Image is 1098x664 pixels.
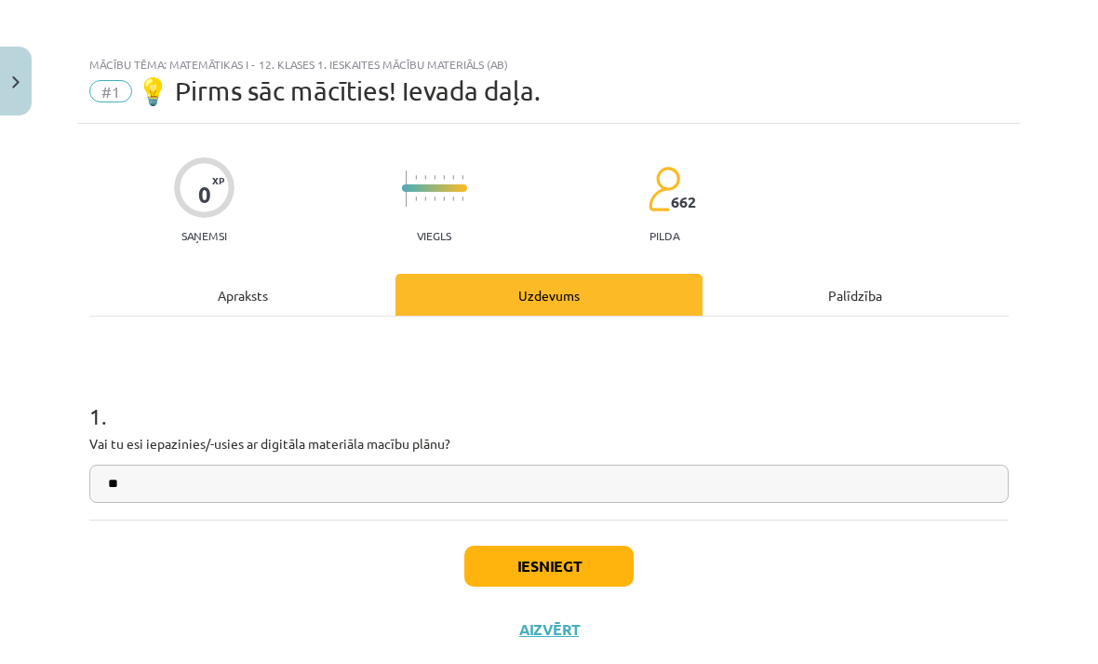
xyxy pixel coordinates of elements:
[514,620,584,639] button: Aizvērt
[174,229,234,242] p: Saņemsi
[462,196,463,201] img: icon-short-line-57e1e144782c952c97e751825c79c345078a6d821885a25fce030b3d8c18986b.svg
[434,175,435,180] img: icon-short-line-57e1e144782c952c97e751825c79c345078a6d821885a25fce030b3d8c18986b.svg
[703,274,1009,316] div: Palīdzība
[89,371,1009,428] h1: 1 .
[12,76,20,88] img: icon-close-lesson-0947bae3869378f0d4975bcd49f059093ad1ed9edebbc8119c70593378902aed.svg
[89,58,1009,71] div: Mācību tēma: Matemātikas i - 12. klases 1. ieskaites mācību materiāls (ab)
[452,196,454,201] img: icon-short-line-57e1e144782c952c97e751825c79c345078a6d821885a25fce030b3d8c18986b.svg
[434,196,435,201] img: icon-short-line-57e1e144782c952c97e751825c79c345078a6d821885a25fce030b3d8c18986b.svg
[649,229,679,242] p: pilda
[89,80,132,102] span: #1
[648,166,680,212] img: students-c634bb4e5e11cddfef0936a35e636f08e4e9abd3cc4e673bd6f9a4125e45ecb1.svg
[462,175,463,180] img: icon-short-line-57e1e144782c952c97e751825c79c345078a6d821885a25fce030b3d8c18986b.svg
[415,175,417,180] img: icon-short-line-57e1e144782c952c97e751825c79c345078a6d821885a25fce030b3d8c18986b.svg
[406,170,408,207] img: icon-long-line-d9ea69661e0d244f92f715978eff75569469978d946b2353a9bb055b3ed8787d.svg
[443,175,445,180] img: icon-short-line-57e1e144782c952c97e751825c79c345078a6d821885a25fce030b3d8c18986b.svg
[89,434,1009,454] p: Vai tu esi iepazinies/-usies ar digitāla materiāla macību plānu?
[424,196,426,201] img: icon-short-line-57e1e144782c952c97e751825c79c345078a6d821885a25fce030b3d8c18986b.svg
[671,194,696,210] span: 662
[443,196,445,201] img: icon-short-line-57e1e144782c952c97e751825c79c345078a6d821885a25fce030b3d8c18986b.svg
[212,175,224,185] span: XP
[424,175,426,180] img: icon-short-line-57e1e144782c952c97e751825c79c345078a6d821885a25fce030b3d8c18986b.svg
[452,175,454,180] img: icon-short-line-57e1e144782c952c97e751825c79c345078a6d821885a25fce030b3d8c18986b.svg
[417,229,451,242] p: Viegls
[89,274,395,316] div: Apraksts
[415,196,417,201] img: icon-short-line-57e1e144782c952c97e751825c79c345078a6d821885a25fce030b3d8c18986b.svg
[137,75,541,106] span: 💡 Pirms sāc mācīties! Ievada daļa.
[395,274,702,316] div: Uzdevums
[464,546,634,587] button: Iesniegt
[198,182,211,208] div: 0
